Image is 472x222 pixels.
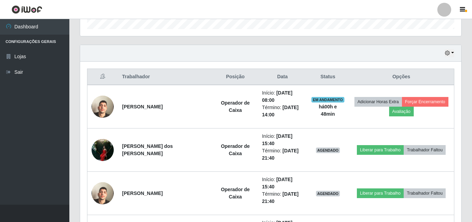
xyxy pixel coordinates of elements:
strong: Operador de Caixa [221,143,250,156]
strong: [PERSON_NAME] dos [PERSON_NAME] [122,143,173,156]
li: Término: [262,190,303,205]
span: AGENDADO [316,148,340,153]
button: Trabalhador Faltou [404,145,446,155]
span: EM ANDAMENTO [311,97,344,103]
li: Início: [262,89,303,104]
strong: há 00 h e 48 min [319,104,337,117]
li: Início: [262,176,303,190]
button: Forçar Encerramento [402,97,448,107]
img: CoreUI Logo [11,5,42,14]
img: 1739480983159.jpeg [92,87,114,126]
th: Opções [349,69,454,85]
th: Posição [213,69,258,85]
button: Liberar para Trabalho [357,145,404,155]
li: Término: [262,104,303,118]
time: [DATE] 08:00 [262,90,292,103]
time: [DATE] 15:40 [262,133,292,146]
strong: Operador de Caixa [221,100,250,113]
button: Adicionar Horas Extra [354,97,402,107]
strong: [PERSON_NAME] [122,190,163,196]
span: AGENDADO [316,191,340,196]
li: Término: [262,147,303,162]
strong: [PERSON_NAME] [122,104,163,109]
img: 1751968749933.jpeg [92,135,114,165]
th: Status [307,69,349,85]
time: [DATE] 15:40 [262,177,292,189]
strong: Operador de Caixa [221,187,250,199]
li: Início: [262,133,303,147]
th: Trabalhador [118,69,213,85]
button: Avaliação [389,107,414,116]
th: Data [258,69,307,85]
button: Trabalhador Faltou [404,188,446,198]
img: 1739480983159.jpeg [92,174,114,213]
button: Liberar para Trabalho [357,188,404,198]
